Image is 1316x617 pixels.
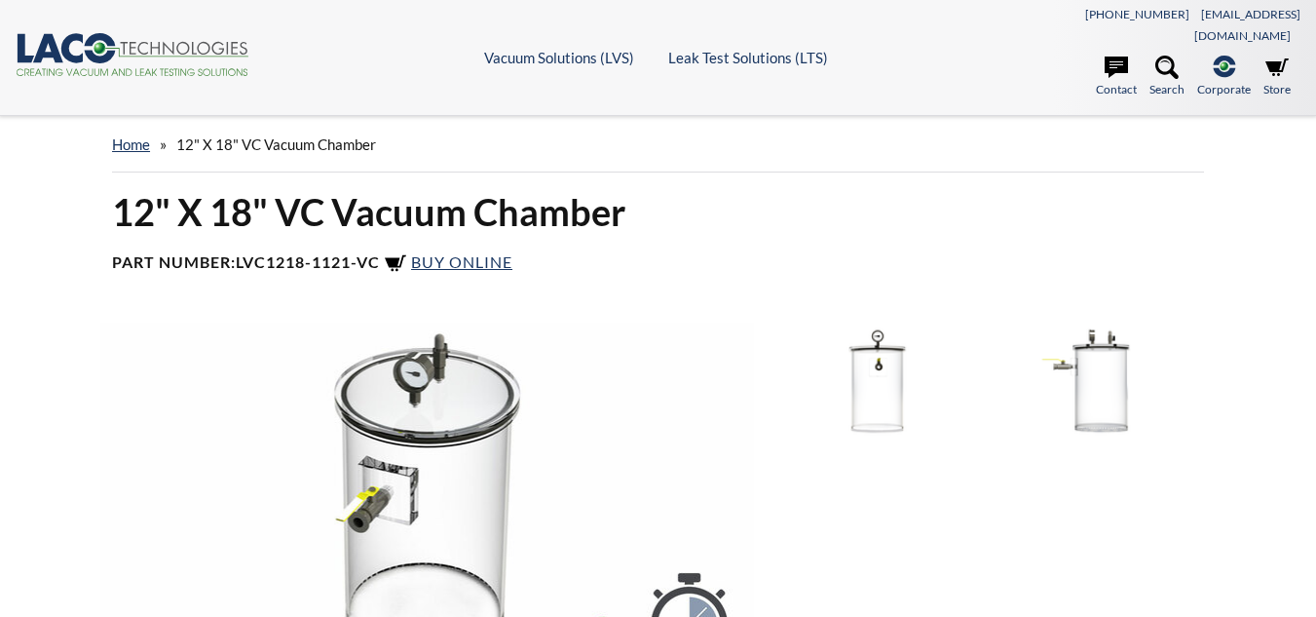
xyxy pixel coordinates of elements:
[1197,80,1251,98] span: Corporate
[236,252,380,271] b: LVC1218-1121-VC
[1149,56,1184,98] a: Search
[112,135,150,153] a: home
[176,135,376,153] span: 12" X 18" VC Vacuum Chamber
[993,323,1206,443] img: LVC1218-1121-VC, side view
[384,252,512,271] a: Buy Online
[1263,56,1291,98] a: Store
[411,252,512,271] span: Buy Online
[770,323,983,443] img: LVC1218-1121-VC, front view
[112,117,1204,173] div: »
[484,49,634,66] a: Vacuum Solutions (LVS)
[1194,7,1300,43] a: [EMAIL_ADDRESS][DOMAIN_NAME]
[1085,7,1189,21] a: [PHONE_NUMBER]
[668,49,828,66] a: Leak Test Solutions (LTS)
[1096,56,1137,98] a: Contact
[112,252,1204,276] h4: Part Number:
[112,188,1204,236] h1: 12" X 18" VC Vacuum Chamber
